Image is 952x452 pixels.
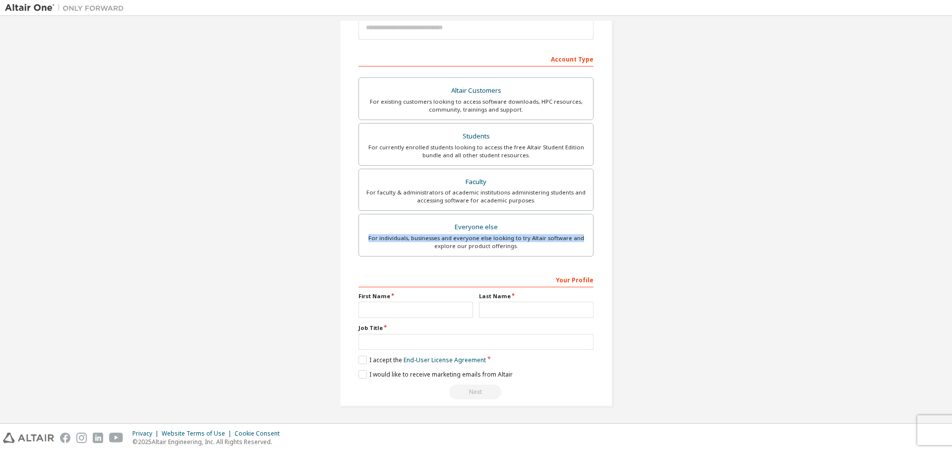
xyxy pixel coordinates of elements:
[358,385,594,399] div: Read and acccept EULA to continue
[365,220,587,234] div: Everyone else
[404,356,486,364] a: End-User License Agreement
[358,271,594,287] div: Your Profile
[365,84,587,98] div: Altair Customers
[109,433,123,443] img: youtube.svg
[365,98,587,114] div: For existing customers looking to access software downloads, HPC resources, community, trainings ...
[60,433,70,443] img: facebook.svg
[132,430,162,438] div: Privacy
[358,324,594,332] label: Job Title
[76,433,87,443] img: instagram.svg
[365,129,587,143] div: Students
[3,433,54,443] img: altair_logo.svg
[162,430,235,438] div: Website Terms of Use
[358,292,473,300] label: First Name
[93,433,103,443] img: linkedin.svg
[358,51,594,66] div: Account Type
[235,430,286,438] div: Cookie Consent
[365,143,587,159] div: For currently enrolled students looking to access the free Altair Student Edition bundle and all ...
[358,370,513,379] label: I would like to receive marketing emails from Altair
[365,175,587,189] div: Faculty
[358,356,486,364] label: I accept the
[479,292,594,300] label: Last Name
[132,438,286,446] p: © 2025 Altair Engineering, Inc. All Rights Reserved.
[365,234,587,250] div: For individuals, businesses and everyone else looking to try Altair software and explore our prod...
[5,3,129,13] img: Altair One
[365,189,587,204] div: For faculty & administrators of academic institutions administering students and accessing softwa...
